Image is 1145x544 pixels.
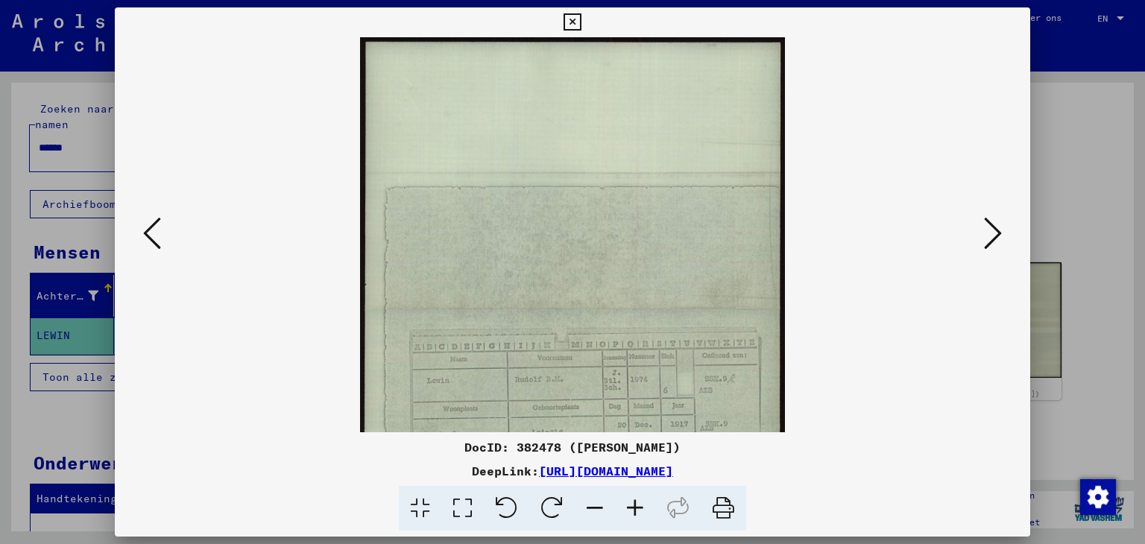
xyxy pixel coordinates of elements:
[464,440,681,455] font: DocID: 382478 ([PERSON_NAME])
[539,464,673,478] a: [URL][DOMAIN_NAME]
[472,464,539,478] font: DeepLink:
[1080,479,1116,515] img: Wijzigingstoestemming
